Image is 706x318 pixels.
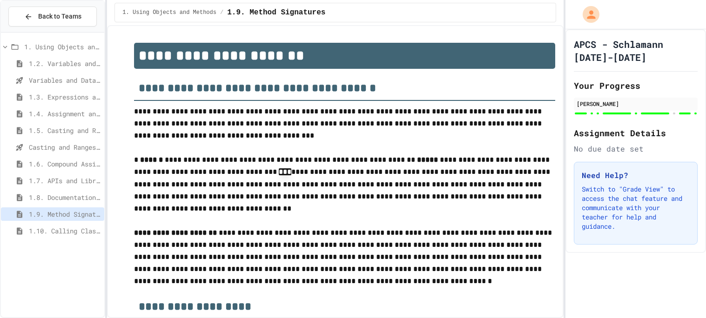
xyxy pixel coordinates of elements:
h3: Need Help? [582,170,690,181]
span: 1.6. Compound Assignment Operators [29,159,101,169]
span: 1.9. Method Signatures [227,7,325,18]
p: Switch to "Grade View" to access the chat feature and communicate with your teacher for help and ... [582,185,690,231]
span: Back to Teams [38,12,81,21]
span: / [220,9,223,16]
iframe: chat widget [667,281,697,309]
span: 1.10. Calling Class Methods [29,226,101,236]
span: 1. Using Objects and Methods [24,42,101,52]
div: No due date set [574,143,698,154]
iframe: chat widget [629,240,697,280]
h1: APCS - Schlamann [DATE]-[DATE] [574,38,698,64]
span: 1.9. Method Signatures [29,209,101,219]
span: 1.5. Casting and Ranges of Values [29,126,101,135]
button: Back to Teams [8,7,97,26]
h2: Assignment Details [574,126,698,139]
h2: Your Progress [574,79,698,92]
span: 1.4. Assignment and Input [29,109,101,119]
div: My Account [573,4,602,25]
span: 1.3. Expressions and Output [New] [29,92,101,102]
span: Casting and Ranges of variables - Quiz [29,142,101,152]
span: 1. Using Objects and Methods [122,9,216,16]
div: [PERSON_NAME] [577,99,695,108]
span: 1.2. Variables and Data Types [29,59,101,68]
span: Variables and Data Types - Quiz [29,75,101,85]
span: 1.7. APIs and Libraries [29,176,101,185]
span: 1.8. Documentation with Comments and Preconditions [29,192,101,202]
